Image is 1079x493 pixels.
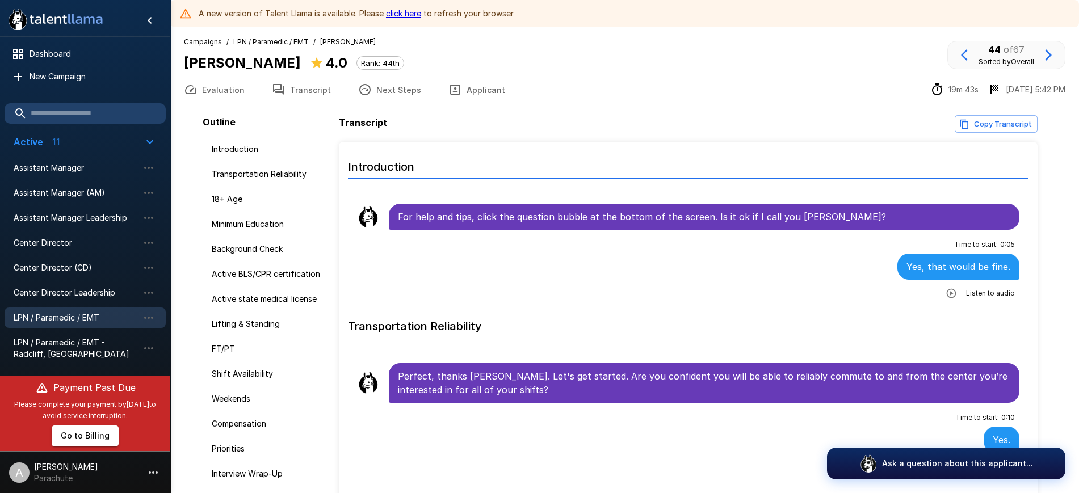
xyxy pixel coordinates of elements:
[184,37,222,46] u: Campaigns
[212,368,325,380] span: Shift Availability
[203,414,334,434] div: Compensation
[212,193,325,205] span: 18+ Age
[258,74,345,106] button: Transcript
[203,314,334,334] div: Lifting & Standing
[203,389,334,409] div: Weekends
[203,139,334,159] div: Introduction
[954,239,998,250] span: Time to start :
[386,9,421,18] a: click here
[203,164,334,184] div: Transportation Reliability
[955,412,999,423] span: Time to start :
[345,74,435,106] button: Next Steps
[398,369,1011,397] p: Perfect, thanks [PERSON_NAME]. Let's get started. Are you confident you will be able to reliably ...
[199,3,514,24] div: A new version of Talent Llama is available. Please to refresh your browser
[326,54,347,71] b: 4.0
[233,37,309,46] u: LPN / Paramedic / EMT
[212,318,325,330] span: Lifting & Standing
[955,115,1038,133] button: Copy transcript
[398,210,1011,224] p: For help and tips, click the question bubble at the bottom of the screen. Is it ok if I call you ...
[212,293,325,305] span: Active state medical license
[348,149,1029,179] h6: Introduction
[203,116,236,128] b: Outline
[988,44,1001,55] b: 44
[357,205,380,228] img: llama_clean.png
[966,288,1015,299] span: Listen to audio
[435,74,519,106] button: Applicant
[339,117,387,128] b: Transcript
[930,83,979,96] div: The time between starting and completing the interview
[184,54,301,71] b: [PERSON_NAME]
[212,393,325,404] span: Weekends
[1000,239,1015,250] span: 0 : 05
[1006,84,1065,95] p: [DATE] 5:42 PM
[203,264,334,284] div: Active BLS/CPR certification
[212,144,325,155] span: Introduction
[226,36,229,48] span: /
[212,218,325,230] span: Minimum Education
[212,268,325,280] span: Active BLS/CPR certification
[827,448,1065,479] button: Ask a question about this applicant...
[212,243,325,255] span: Background Check
[859,454,878,473] img: logo_glasses@2x.png
[988,83,1065,96] div: The date and time when the interview was completed
[212,418,325,429] span: Compensation
[170,74,258,106] button: Evaluation
[320,36,376,48] span: [PERSON_NAME]
[203,339,334,359] div: FT/PT
[313,36,316,48] span: /
[993,433,1010,446] p: Yes.
[348,308,1029,338] h6: Transportation Reliability
[979,57,1034,66] span: Sorted by Overall
[203,439,334,459] div: Priorities
[212,468,325,479] span: Interview Wrap-Up
[882,458,1033,469] p: Ask a question about this applicant...
[357,372,380,394] img: llama_clean.png
[1001,412,1015,423] span: 0 : 10
[203,239,334,259] div: Background Check
[1004,44,1025,55] span: of 67
[357,58,404,68] span: Rank: 44th
[212,443,325,454] span: Priorities
[212,343,325,355] span: FT/PT
[906,260,1010,273] p: Yes, that would be fine.
[203,289,334,309] div: Active state medical license
[203,364,334,384] div: Shift Availability
[203,463,334,484] div: Interview Wrap-Up
[203,214,334,234] div: Minimum Education
[212,168,325,180] span: Transportation Reliability
[203,189,334,209] div: 18+ Age
[948,84,979,95] p: 19m 43s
